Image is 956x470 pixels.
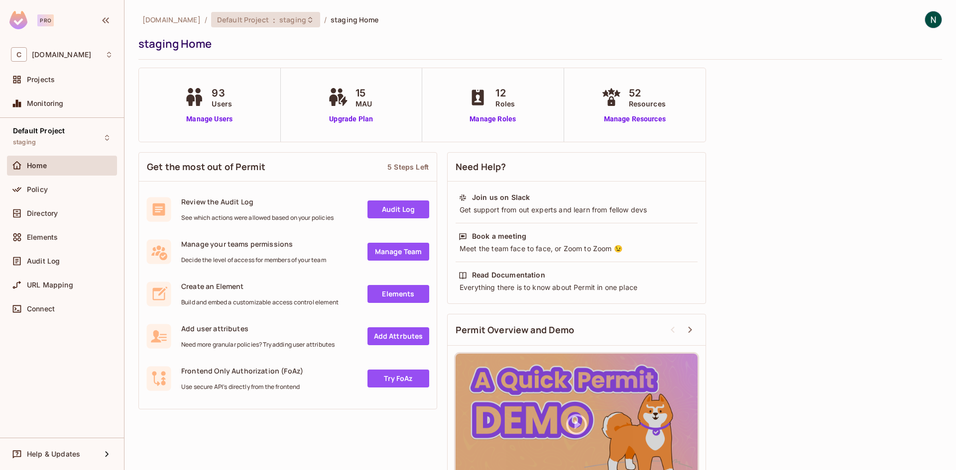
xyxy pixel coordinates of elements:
span: Elements [27,233,58,241]
span: Roles [495,98,515,109]
span: Add user attributes [181,324,335,333]
span: Decide the level of access for members of your team [181,256,326,264]
a: Manage Team [367,243,429,261]
img: Nuno Paula [925,11,942,28]
a: Upgrade Plan [326,114,377,124]
a: Try FoAz [367,370,429,387]
a: Add Attrbutes [367,327,429,345]
a: Elements [367,285,429,303]
span: Default Project [13,127,65,135]
div: Pro [37,14,54,26]
span: Create an Element [181,282,339,291]
span: Need Help? [456,161,506,173]
span: Directory [27,209,58,217]
span: Policy [27,186,48,193]
span: 12 [495,86,515,100]
a: Manage Resources [599,114,671,124]
span: the active workspace [142,15,201,24]
a: Audit Log [367,200,429,218]
span: MAU [356,98,372,109]
a: Manage Users [182,114,237,124]
span: staging Home [331,15,379,24]
span: Resources [629,98,666,109]
div: staging Home [138,36,937,51]
div: Join us on Slack [472,192,530,202]
span: 93 [212,86,232,100]
li: / [205,15,207,24]
li: / [324,15,327,24]
span: Help & Updates [27,450,80,458]
span: C [11,47,27,62]
span: Workspace: casadosventos.com.br [32,51,91,59]
div: 5 Steps Left [387,162,429,172]
span: Manage your teams permissions [181,239,326,249]
span: Projects [27,76,55,84]
span: : [272,16,276,24]
div: Book a meeting [472,231,526,241]
div: Meet the team face to face, or Zoom to Zoom 😉 [459,244,695,254]
span: Need more granular policies? Try adding user attributes [181,341,335,349]
img: SReyMgAAAABJRU5ErkJggg== [9,11,27,29]
span: Monitoring [27,99,64,107]
div: Get support from out experts and learn from fellow devs [459,205,695,215]
span: Review the Audit Log [181,197,334,206]
span: Users [212,98,232,109]
span: Use secure API's directly from the frontend [181,383,303,391]
span: Home [27,162,47,170]
span: Build and embed a customizable access control element [181,298,339,306]
span: Frontend Only Authorization (FoAz) [181,366,303,376]
span: staging [279,15,306,24]
a: Manage Roles [466,114,520,124]
span: staging [13,138,36,146]
div: Read Documentation [472,270,545,280]
span: See which actions were allowed based on your policies [181,214,334,222]
span: Get the most out of Permit [147,161,265,173]
span: 15 [356,86,372,100]
span: 52 [629,86,666,100]
span: Audit Log [27,257,60,265]
span: Connect [27,305,55,313]
span: Default Project [217,15,269,24]
span: URL Mapping [27,281,73,289]
span: Permit Overview and Demo [456,324,575,336]
div: Everything there is to know about Permit in one place [459,282,695,292]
